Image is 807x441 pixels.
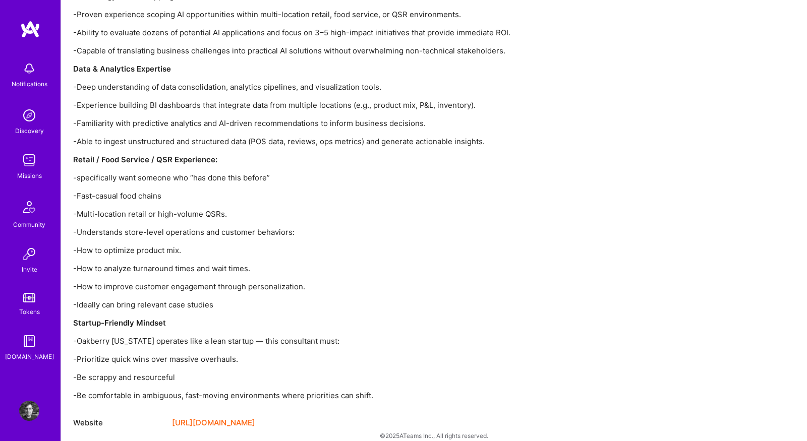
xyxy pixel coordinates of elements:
strong: Startup-Friendly Mindset [73,318,166,328]
img: User Avatar [19,401,39,421]
p: -Deep understanding of data consolidation, analytics pipelines, and visualization tools. [73,82,678,92]
div: Notifications [12,79,47,89]
p: -Oakberry [US_STATE] operates like a lean startup — this consultant must: [73,336,678,346]
p: -Ideally can bring relevant case studies [73,299,678,310]
p: -Ability to evaluate dozens of potential AI applications and focus on 3–5 high-impact initiatives... [73,27,678,38]
img: discovery [19,105,39,125]
p: -Understands store-level operations and customer behaviors: [73,227,678,237]
a: User Avatar [17,401,42,421]
p: -How to optimize product mix. [73,245,678,256]
p: -How to analyze turnaround times and wait times. [73,263,678,274]
div: [DOMAIN_NAME] [5,351,54,362]
p: -Proven experience scoping AI opportunities within multi-location retail, food service, or QSR en... [73,9,678,20]
a: [URL][DOMAIN_NAME] [172,417,255,429]
strong: Data & Analytics Expertise [73,64,171,74]
img: Invite [19,244,39,264]
img: guide book [19,331,39,351]
p: -Able to ingest unstructured and structured data (POS data, reviews, ops metrics) and generate ac... [73,136,678,147]
p: -Experience building BI dashboards that integrate data from multiple locations (e.g., product mix... [73,100,678,110]
div: Website [73,417,164,429]
div: Missions [17,170,42,181]
p: -Capable of translating business challenges into practical AI solutions without overwhelming non-... [73,45,678,56]
p: -Prioritize quick wins over massive overhauls. [73,354,678,364]
div: Tokens [19,306,40,317]
img: teamwork [19,150,39,170]
p: -Multi-location retail or high-volume QSRs. [73,209,678,219]
img: Community [17,195,41,219]
img: bell [19,58,39,79]
p: -How to improve customer engagement through personalization. [73,281,678,292]
strong: Retail / Food Service / QSR Experience: [73,155,217,164]
img: logo [20,20,40,38]
div: Community [13,219,45,230]
p: -Be scrappy and resourceful [73,372,678,383]
p: -Fast-casual food chains [73,191,678,201]
p: -Familiarity with predictive analytics and AI-driven recommendations to inform business decisions. [73,118,678,129]
div: Invite [22,264,37,275]
img: tokens [23,293,35,302]
p: -Be comfortable in ambiguous, fast-moving environments where priorities can shift. [73,390,678,401]
div: Discovery [15,125,44,136]
p: -specifically want someone who “has done this before” [73,172,678,183]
